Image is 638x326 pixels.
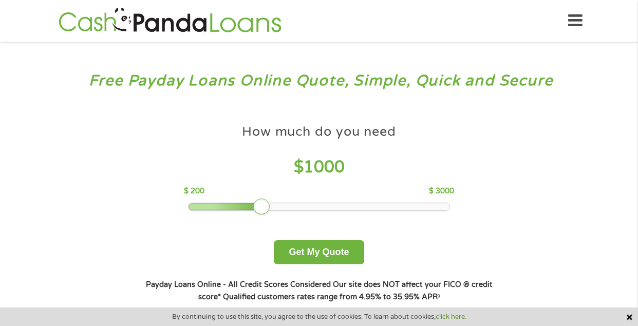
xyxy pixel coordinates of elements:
img: GetLoanNow Logo [55,6,285,35]
p: $ 3000 [429,186,454,197]
h3: Free Payday Loans Online Quote, Simple, Quick and Secure [30,71,609,90]
strong: Payday Loans Online - All Credit Scores Considered [146,280,331,289]
h4: $ [184,157,454,178]
span: By continuing to use this site, you agree to the use of cookies. To learn about cookies, [172,313,466,320]
strong: Qualified customers rates range from 4.95% to 35.95% APR¹ [223,293,440,301]
span: 1000 [304,157,345,177]
a: click here. [436,313,466,321]
button: Get My Quote [274,240,364,264]
p: $ 200 [184,186,204,197]
h4: How much do you need [242,123,396,140]
strong: Our site does NOT affect your FICO ® credit score* [198,280,493,301]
